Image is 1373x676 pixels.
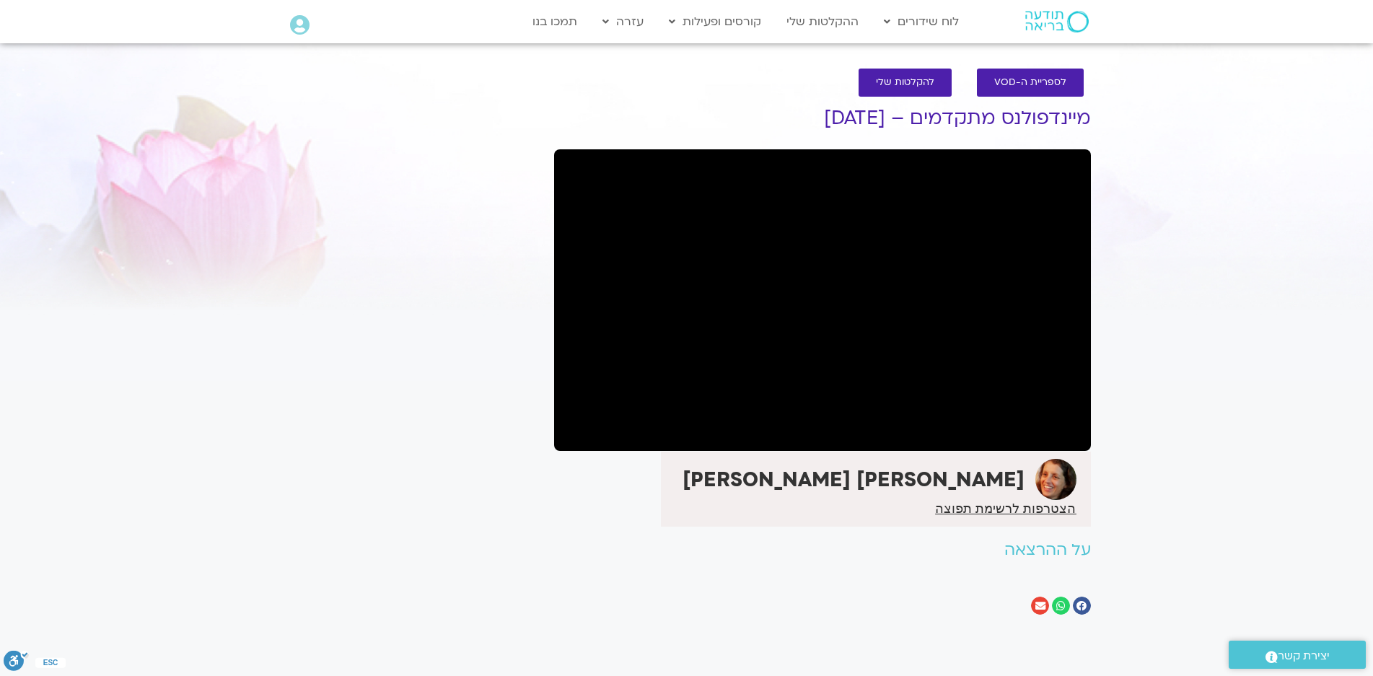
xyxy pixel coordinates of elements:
a: עזרה [595,8,651,35]
span: יצירת קשר [1278,646,1330,666]
a: לוח שידורים [877,8,966,35]
div: שיתוף ב facebook [1073,597,1091,615]
a: קורסים ופעילות [662,8,768,35]
iframe: מיינדפולנס מתקדמים עם סיגל בירן - 17.8.25 [554,149,1091,451]
a: יצירת קשר [1229,641,1366,669]
a: לספריית ה-VOD [977,69,1084,97]
span: להקלטות שלי [876,77,934,88]
a: הצטרפות לרשימת תפוצה [935,502,1076,515]
div: שיתוף ב email [1031,597,1049,615]
a: ההקלטות שלי [779,8,866,35]
a: להקלטות שלי [859,69,952,97]
div: שיתוף ב whatsapp [1052,597,1070,615]
span: לספריית ה-VOD [994,77,1066,88]
h1: מיינדפולנס מתקדמים – [DATE] [554,107,1091,129]
h2: על ההרצאה [554,541,1091,559]
img: סיגל בירן אבוחצירה [1035,459,1076,500]
a: תמכו בנו [525,8,584,35]
img: תודעה בריאה [1025,11,1089,32]
strong: [PERSON_NAME] [PERSON_NAME] [683,466,1025,493]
